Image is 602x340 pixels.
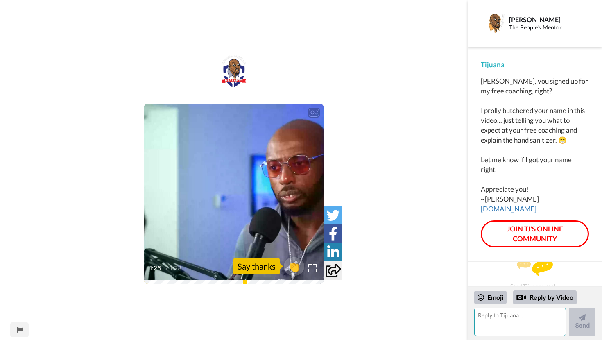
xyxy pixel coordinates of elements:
[481,60,589,70] div: Tijuana
[569,308,595,336] button: Send
[165,263,168,273] span: /
[485,14,505,33] img: Profile Image
[481,204,536,213] a: [DOMAIN_NAME]
[516,292,526,302] div: Reply by Video
[481,220,589,248] a: JOIN TJ'S ONLINE COMMUNITY
[284,257,304,276] button: 👏
[170,263,184,273] span: 1:28
[149,263,164,273] span: 1:26
[517,260,553,276] img: message.svg
[509,16,580,23] div: [PERSON_NAME]
[309,109,319,117] div: CC
[284,260,304,273] span: 👏
[474,291,507,304] div: Emoji
[217,54,250,87] img: 032164c9-b1d7-4a75-bd10-d1b11b7cb1ee
[513,290,577,304] div: Reply by Video
[509,24,580,31] div: The People's Mentor
[308,264,317,272] img: Full screen
[479,270,591,279] div: Send Tijuana a reply.
[481,76,589,214] div: [PERSON_NAME], you signed up for my free coaching, right? I prolly butchered your name in this vi...
[233,258,280,274] div: Say thanks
